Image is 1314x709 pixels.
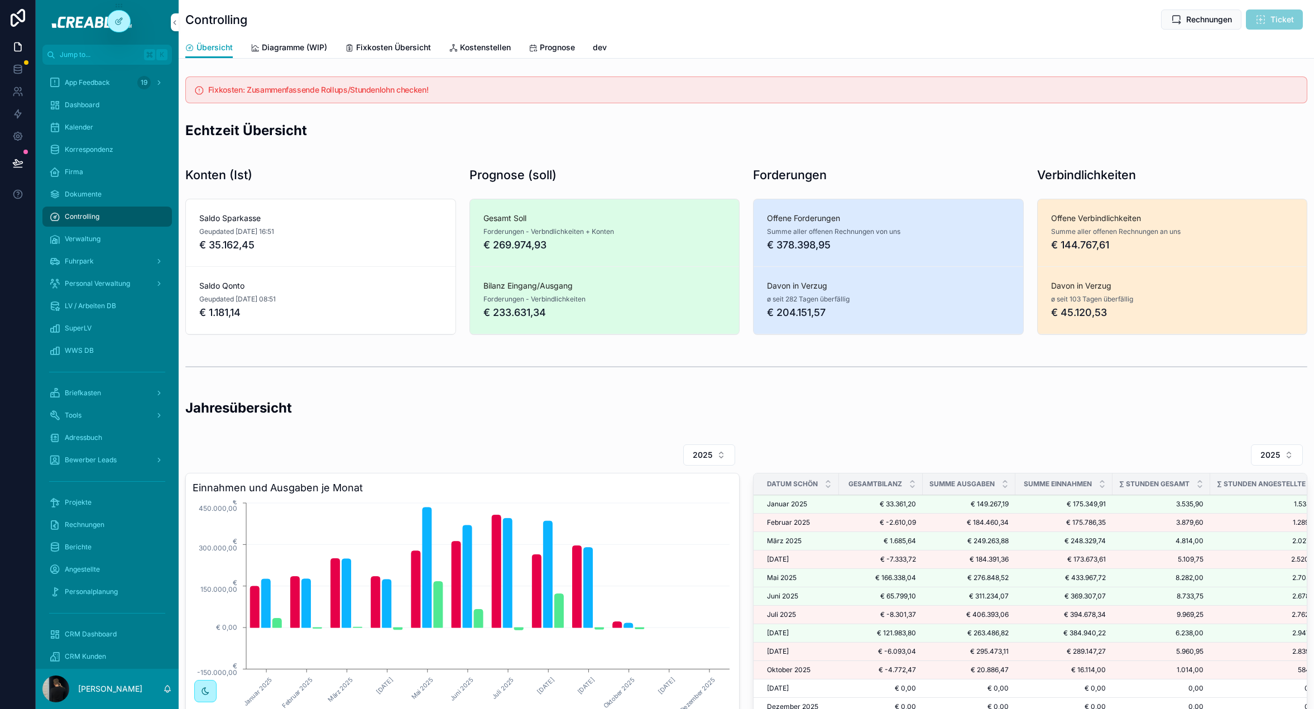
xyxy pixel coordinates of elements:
[185,11,247,28] h1: Controlling
[1119,555,1203,564] a: 5.109,75
[1022,500,1106,509] a: € 175.349,91
[767,647,832,656] a: [DATE]
[767,592,832,601] a: Juni 2025
[846,518,916,527] a: € -2.610,09
[767,227,900,236] span: Summe aller offenen Rechnungen von uns
[1161,9,1241,30] button: Rechnungen
[460,42,511,53] span: Kostenstellen
[1022,573,1106,582] span: € 433.967,72
[42,140,172,160] a: Korrespondenz
[1022,665,1106,674] a: € 16.114,00
[1119,536,1203,545] span: 4.814,00
[1119,573,1203,582] span: 8.282,00
[1217,480,1306,488] span: ∑ Stunden Angestellte
[767,610,832,619] a: Juli 2025
[767,295,850,304] span: ø seit 282 Tagen überfällig
[1119,684,1203,693] a: 0,00
[65,456,117,464] span: Bewerber Leads
[375,676,395,696] text: [DATE]
[65,78,110,87] span: App Feedback
[137,76,151,89] div: 19
[1119,665,1203,674] a: 1.014,00
[185,121,1307,140] h2: Echtzeit Übersicht
[929,665,1009,674] a: € 20.886,47
[44,13,170,31] img: App logo
[65,543,92,552] span: Berichte
[65,498,92,507] span: Projekte
[767,573,832,582] a: Mai 2025
[846,573,916,582] a: € 166.338,04
[42,492,172,512] a: Projekte
[1186,14,1232,25] span: Rechnungen
[767,684,789,693] span: [DATE]
[65,389,101,397] span: Briefkasten
[42,45,172,65] button: Jump to...K
[356,42,431,53] span: Fixkosten Übersicht
[1022,684,1106,693] span: € 0,00
[1119,647,1203,656] span: 5.960,95
[1022,518,1106,527] a: € 175.786,35
[767,629,789,638] span: [DATE]
[196,42,233,53] span: Übersicht
[1251,444,1303,466] button: Select Button
[78,683,142,694] p: [PERSON_NAME]
[1022,610,1106,619] span: € 394.678,34
[1051,280,1294,291] span: Davon in Verzug
[200,585,237,593] tspan: 150.000,00
[767,500,832,509] a: Januar 2025
[208,86,1298,94] h5: Fixkosten: Zusammenfassende Rollups/Stundenlohn checken!
[767,573,797,582] span: Mai 2025
[929,500,1009,509] span: € 149.267,19
[846,629,916,638] a: € 121.983,80
[199,504,237,512] tspan: 450.000,00
[233,578,237,587] tspan: €
[846,665,916,674] a: € -4.772,47
[42,559,172,579] a: Angestellte
[1119,610,1203,619] a: 9.969,25
[683,444,735,466] button: Select Button
[767,518,810,527] span: Februar 2025
[483,237,726,253] span: € 269.974,93
[1051,213,1294,224] span: Offene Verbindlichkeiten
[65,212,99,221] span: Controlling
[65,652,106,661] span: CRM Kunden
[929,610,1009,619] span: € 406.393,06
[593,42,607,53] span: dev
[65,145,113,154] span: Korrespondenz
[1022,536,1106,545] span: € 248.329,74
[60,50,140,59] span: Jump to...
[1022,592,1106,601] a: € 369.307,07
[1037,166,1136,183] h1: Verbindlichkeiten
[42,515,172,535] a: Rechnungen
[656,676,677,696] text: [DATE]
[42,117,172,137] a: Kalender
[767,555,789,564] span: [DATE]
[1119,500,1203,509] a: 3.535,90
[1022,647,1106,656] a: € 289.147,27
[767,536,832,545] a: März 2025
[1051,295,1133,304] span: ø seit 103 Tagen überfällig
[483,280,726,291] span: Bilanz Eingang/Ausgang
[242,676,274,707] text: Januar 2025
[929,629,1009,638] a: € 263.486,82
[1022,555,1106,564] a: € 173.673,61
[193,480,732,496] h3: Einnahmen und Ausgaben je Monat
[469,166,557,183] h1: Prognose (soll)
[65,346,94,355] span: WWS DB
[65,257,94,266] span: Fuhrpark
[42,95,172,115] a: Dashboard
[449,37,511,60] a: Kostenstellen
[846,610,916,619] a: € -8.301,37
[767,665,832,674] a: Oktober 2025
[65,301,116,310] span: LV / Arbeiten DB
[929,555,1009,564] a: € 184.391,36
